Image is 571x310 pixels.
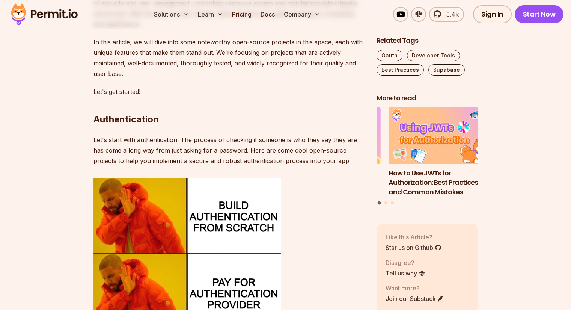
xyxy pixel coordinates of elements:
img: How to Use JWTs for Authorization: Best Practices and Common Mistakes [389,107,490,165]
p: In this article, we will dive into some noteworthy open-source projects in this space, each with ... [93,37,365,79]
h2: More to read [377,94,478,103]
img: Permit logo [8,2,81,27]
li: 1 of 3 [389,107,490,197]
a: Oauth [377,50,402,61]
img: A Guide to Bearer Tokens: JWT vs. Opaque Tokens [279,107,381,165]
strong: Authentication [93,114,159,125]
a: Docs [258,7,278,22]
button: Go to slide 2 [384,201,387,204]
p: Want more? [386,284,444,293]
h3: A Guide to Bearer Tokens: JWT vs. Opaque Tokens [279,169,381,188]
a: Tell us why [386,269,425,278]
button: Learn [195,7,226,22]
p: Like this Article? [386,233,441,242]
a: 5.4k [429,7,464,22]
button: Solutions [151,7,192,22]
a: Supabase [428,64,465,76]
button: Go to slide 3 [391,201,394,204]
li: 3 of 3 [279,107,381,197]
p: Disagree? [386,258,425,267]
a: Best Practices [377,64,424,76]
h3: How to Use JWTs for Authorization: Best Practices and Common Mistakes [389,169,490,197]
a: Pricing [229,7,255,22]
a: Developer Tools [407,50,460,61]
div: Posts [377,107,478,206]
p: Let's get started! [93,86,365,97]
button: Go to slide 1 [378,201,381,205]
a: Star us on Github [386,243,441,252]
a: Start Now [515,5,564,23]
span: 5.4k [442,10,459,19]
a: How to Use JWTs for Authorization: Best Practices and Common MistakesHow to Use JWTs for Authoriz... [389,107,490,197]
h2: Related Tags [377,36,478,45]
a: Sign In [473,5,512,23]
p: Let's start with authentication. The process of checking if someone is who they say they are has ... [93,135,365,166]
button: Company [281,7,323,22]
a: Join our Substack [386,294,444,303]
